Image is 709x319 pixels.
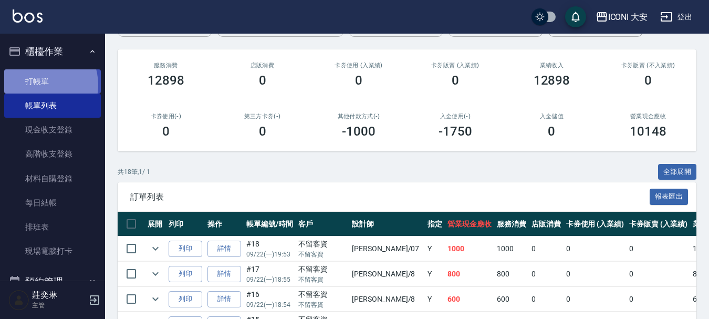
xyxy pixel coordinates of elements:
h2: 業績收入 [516,62,588,69]
h3: 0 [259,124,266,139]
th: 卡券使用 (入業績) [564,212,627,236]
span: 訂單列表 [130,192,650,202]
td: 0 [627,262,690,286]
th: 營業現金應收 [445,212,494,236]
th: 店販消費 [529,212,564,236]
button: 全部展開 [658,164,697,180]
h3: 12898 [534,73,570,88]
p: 不留客資 [298,275,347,284]
p: 09/22 (一) 19:53 [246,250,293,259]
td: 800 [445,262,494,286]
a: 現場電腦打卡 [4,239,101,263]
a: 詳情 [207,241,241,257]
a: 詳情 [207,266,241,282]
h2: 卡券販賣 (不入業績) [612,62,684,69]
p: 09/22 (一) 18:55 [246,275,293,284]
img: Person [8,290,29,311]
h2: 營業現金應收 [612,113,684,120]
td: #16 [244,287,296,312]
td: 600 [445,287,494,312]
th: 客戶 [296,212,350,236]
h2: 第三方卡券(-) [227,113,298,120]
td: 0 [529,287,564,312]
h3: 服務消費 [130,62,202,69]
button: expand row [148,291,163,307]
td: 0 [529,236,564,261]
p: 不留客資 [298,300,347,310]
button: 櫃檯作業 [4,38,101,65]
td: 0 [627,236,690,261]
h2: 店販消費 [227,62,298,69]
div: 不留客資 [298,239,347,250]
td: #18 [244,236,296,261]
a: 詳情 [207,291,241,307]
button: 報表匯出 [650,189,689,205]
td: [PERSON_NAME] /8 [349,262,425,286]
h3: 12898 [148,73,184,88]
a: 打帳單 [4,69,101,94]
div: ICONI 大安 [608,11,648,24]
a: 每日結帳 [4,191,101,215]
td: 0 [564,236,627,261]
h3: -1000 [342,124,376,139]
h3: 0 [548,124,555,139]
td: 0 [627,287,690,312]
h3: 10148 [630,124,666,139]
td: Y [425,236,445,261]
h2: 其他付款方式(-) [323,113,394,120]
th: 操作 [205,212,244,236]
p: 共 18 筆, 1 / 1 [118,167,150,177]
th: 展開 [145,212,166,236]
h2: 卡券使用 (入業績) [323,62,394,69]
a: 帳單列表 [4,94,101,118]
button: expand row [148,266,163,282]
td: Y [425,287,445,312]
h3: 0 [259,73,266,88]
td: #17 [244,262,296,286]
td: [PERSON_NAME] /8 [349,287,425,312]
button: save [565,6,586,27]
div: 不留客資 [298,289,347,300]
h3: 0 [452,73,459,88]
button: 列印 [169,266,202,282]
button: expand row [148,241,163,256]
td: Y [425,262,445,286]
td: 800 [494,262,529,286]
td: 0 [564,262,627,286]
h2: 卡券使用(-) [130,113,202,120]
h3: 0 [162,124,170,139]
a: 排班表 [4,215,101,239]
td: 1000 [445,236,494,261]
button: 列印 [169,241,202,257]
button: 列印 [169,291,202,307]
h3: 0 [355,73,362,88]
p: 主管 [32,301,86,310]
button: ICONI 大安 [591,6,652,28]
h3: -1750 [439,124,472,139]
th: 卡券販賣 (入業績) [627,212,690,236]
td: 1000 [494,236,529,261]
th: 設計師 [349,212,425,236]
p: 不留客資 [298,250,347,259]
button: 預約管理 [4,268,101,295]
img: Logo [13,9,43,23]
a: 報表匯出 [650,191,689,201]
td: [PERSON_NAME] /07 [349,236,425,261]
p: 09/22 (一) 18:54 [246,300,293,310]
h2: 入金儲值 [516,113,588,120]
a: 材料自購登錄 [4,167,101,191]
td: 0 [529,262,564,286]
th: 指定 [425,212,445,236]
th: 列印 [166,212,205,236]
a: 高階收支登錄 [4,142,101,166]
h3: 0 [644,73,652,88]
th: 帳單編號/時間 [244,212,296,236]
h2: 卡券販賣 (入業績) [420,62,491,69]
a: 現金收支登錄 [4,118,101,142]
td: 600 [494,287,529,312]
div: 不留客資 [298,264,347,275]
h2: 入金使用(-) [420,113,491,120]
th: 服務消費 [494,212,529,236]
button: 登出 [656,7,696,27]
td: 0 [564,287,627,312]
